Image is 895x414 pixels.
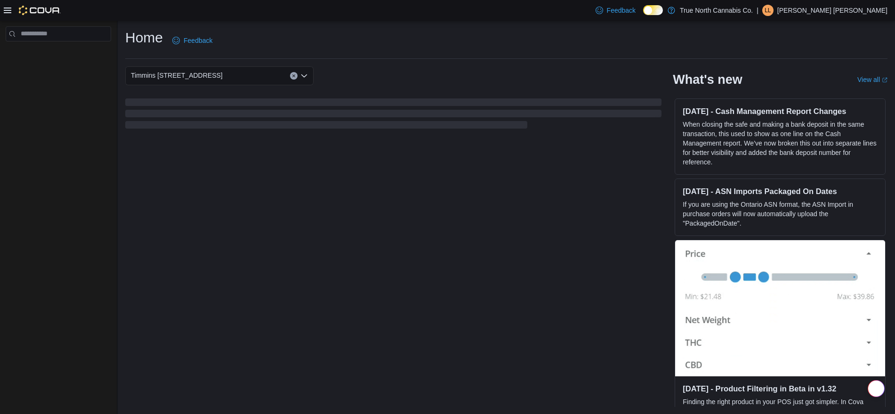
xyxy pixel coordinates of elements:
a: Feedback [169,31,216,50]
img: Cova [19,6,61,15]
h1: Home [125,28,163,47]
p: [PERSON_NAME] [PERSON_NAME] [777,5,887,16]
h3: [DATE] - Product Filtering in Beta in v1.32 [683,384,878,393]
svg: External link [882,77,887,83]
button: Open list of options [300,72,308,80]
span: Timmins [STREET_ADDRESS] [131,70,223,81]
p: When closing the safe and making a bank deposit in the same transaction, this used to show as one... [683,120,878,167]
input: Dark Mode [643,5,663,15]
span: Loading [125,100,661,130]
div: Loveleen Loveleen [762,5,774,16]
button: Clear input [290,72,298,80]
a: View allExternal link [857,76,887,83]
p: | [757,5,758,16]
h3: [DATE] - Cash Management Report Changes [683,106,878,116]
span: Feedback [184,36,212,45]
span: Feedback [607,6,636,15]
h2: What's new [673,72,742,87]
span: LL [765,5,771,16]
p: True North Cannabis Co. [680,5,753,16]
h3: [DATE] - ASN Imports Packaged On Dates [683,187,878,196]
a: Feedback [592,1,639,20]
nav: Complex example [6,43,111,66]
p: If you are using the Ontario ASN format, the ASN Import in purchase orders will now automatically... [683,200,878,228]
